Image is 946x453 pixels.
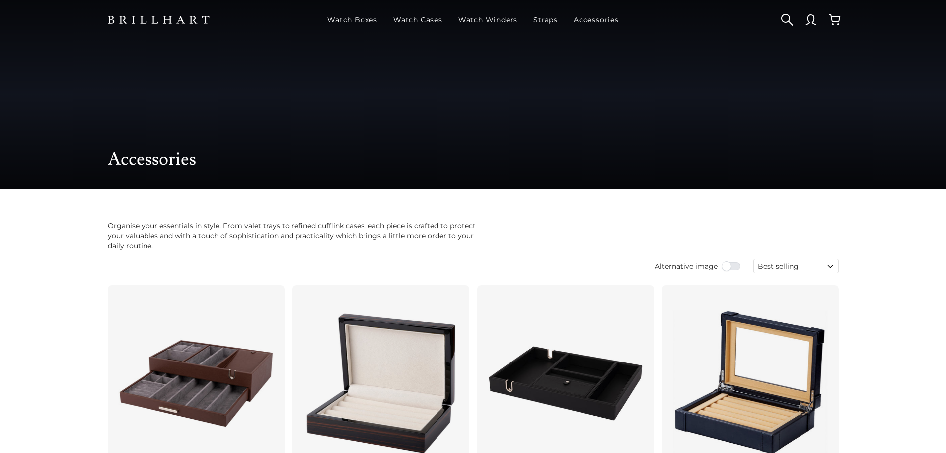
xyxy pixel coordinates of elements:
input: Use setting [722,261,741,271]
a: Straps [529,7,562,33]
span: Alternative image [655,261,718,271]
nav: Main [323,7,623,33]
a: Watch Boxes [323,7,381,33]
h1: Accessories [108,149,839,169]
a: Watch Winders [454,7,521,33]
a: Watch Cases [389,7,446,33]
a: Accessories [570,7,623,33]
p: Organise your essentials in style. From valet trays to refined cufflink cases, each piece is craf... [108,221,489,251]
